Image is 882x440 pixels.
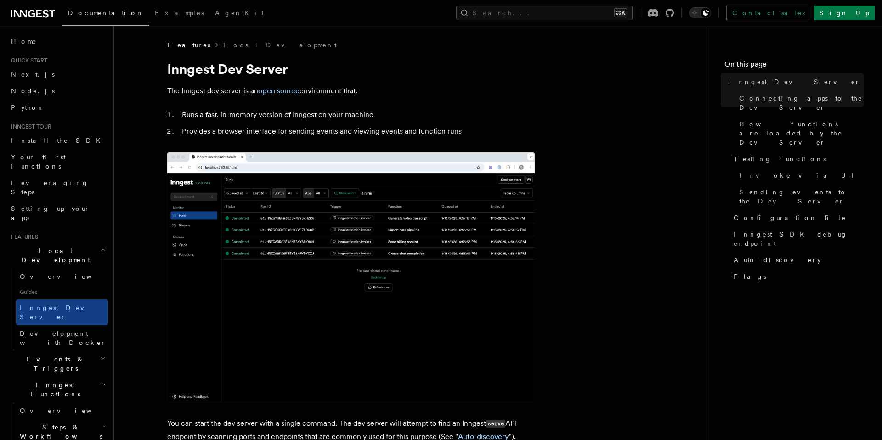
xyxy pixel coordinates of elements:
[730,226,864,252] a: Inngest SDK debug endpoint
[724,59,864,73] h4: On this page
[7,243,108,268] button: Local Development
[20,304,98,321] span: Inngest Dev Server
[7,355,100,373] span: Events & Triggers
[614,8,627,17] kbd: ⌘K
[7,83,108,99] a: Node.js
[11,37,37,46] span: Home
[7,132,108,149] a: Install the SDK
[16,325,108,351] a: Development with Docker
[730,209,864,226] a: Configuration file
[11,179,89,196] span: Leveraging Steps
[735,90,864,116] a: Connecting apps to the Dev Server
[7,57,47,64] span: Quick start
[7,380,99,399] span: Inngest Functions
[734,255,821,265] span: Auto-discovery
[258,86,300,95] a: open source
[739,94,864,112] span: Connecting apps to the Dev Server
[20,273,114,280] span: Overview
[728,77,860,86] span: Inngest Dev Server
[20,330,106,346] span: Development with Docker
[734,272,766,281] span: Flags
[149,3,209,25] a: Examples
[735,116,864,151] a: How functions are loaded by the Dev Server
[11,71,55,78] span: Next.js
[734,213,846,222] span: Configuration file
[7,66,108,83] a: Next.js
[11,87,55,95] span: Node.js
[7,351,108,377] button: Events & Triggers
[730,252,864,268] a: Auto-discovery
[11,205,90,221] span: Setting up your app
[689,7,711,18] button: Toggle dark mode
[739,171,861,180] span: Invoke via UI
[726,6,810,20] a: Contact sales
[724,73,864,90] a: Inngest Dev Server
[167,61,535,77] h1: Inngest Dev Server
[16,285,108,299] span: Guides
[7,123,51,130] span: Inngest tour
[7,33,108,50] a: Home
[179,125,535,138] li: Provides a browser interface for sending events and viewing events and function runs
[223,40,337,50] a: Local Development
[7,200,108,226] a: Setting up your app
[11,153,66,170] span: Your first Functions
[167,85,535,97] p: The Inngest dev server is an environment that:
[68,9,144,17] span: Documentation
[16,268,108,285] a: Overview
[16,402,108,419] a: Overview
[167,152,535,402] img: Dev Server Demo
[456,6,633,20] button: Search...⌘K
[167,40,210,50] span: Features
[739,119,864,147] span: How functions are loaded by the Dev Server
[209,3,269,25] a: AgentKit
[7,175,108,200] a: Leveraging Steps
[7,149,108,175] a: Your first Functions
[7,377,108,402] button: Inngest Functions
[20,407,114,414] span: Overview
[7,99,108,116] a: Python
[7,268,108,351] div: Local Development
[155,9,204,17] span: Examples
[11,137,106,144] span: Install the SDK
[62,3,149,26] a: Documentation
[486,420,505,428] code: serve
[215,9,264,17] span: AgentKit
[16,299,108,325] a: Inngest Dev Server
[735,184,864,209] a: Sending events to the Dev Server
[11,104,45,111] span: Python
[730,151,864,167] a: Testing functions
[814,6,875,20] a: Sign Up
[735,167,864,184] a: Invoke via UI
[734,230,864,248] span: Inngest SDK debug endpoint
[7,233,38,241] span: Features
[734,154,826,164] span: Testing functions
[179,108,535,121] li: Runs a fast, in-memory version of Inngest on your machine
[739,187,864,206] span: Sending events to the Dev Server
[7,246,100,265] span: Local Development
[730,268,864,285] a: Flags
